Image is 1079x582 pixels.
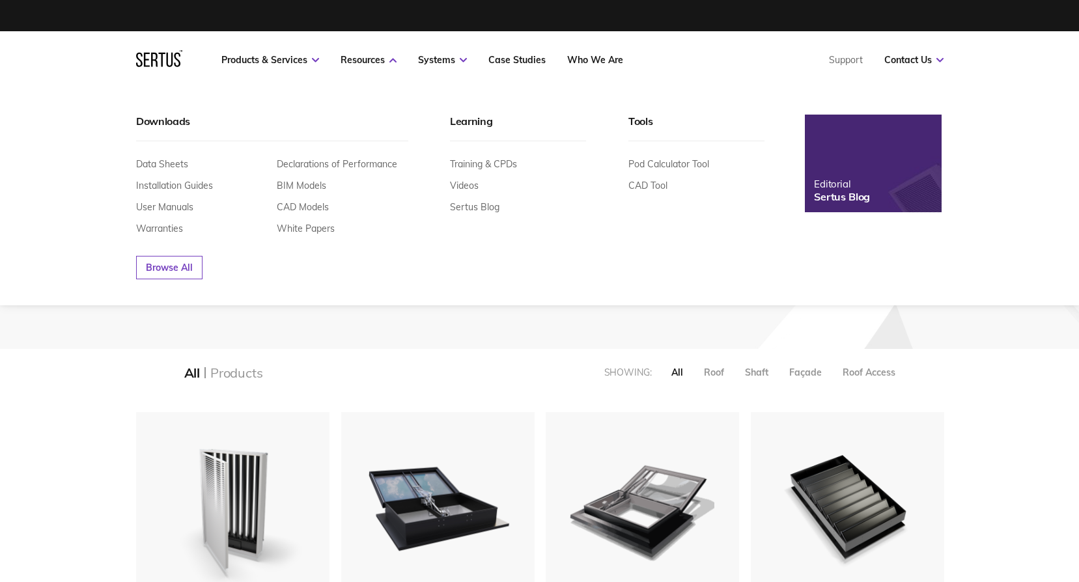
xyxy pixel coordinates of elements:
div: Editorial [814,178,870,190]
div: Learning [450,115,586,141]
a: BIM Models [277,180,326,191]
div: Façade [789,367,822,378]
div: Downloads [136,115,408,141]
a: Sertus Blog [450,201,499,213]
a: CAD Tool [628,180,667,191]
div: Roof [704,367,724,378]
a: Data Sheets [136,158,188,170]
a: Warranties [136,223,183,234]
a: Pod Calculator Tool [628,158,709,170]
a: Installation Guides [136,180,213,191]
a: White Papers [277,223,335,234]
a: Browse All [136,256,203,279]
a: Systems [418,54,467,66]
div: Shaft [745,367,768,378]
a: CAD Models [277,201,329,213]
a: Training & CPDs [450,158,517,170]
div: Showing: [604,367,652,378]
div: Tools [628,115,764,141]
div: Products [210,365,262,381]
div: All [184,365,200,381]
a: Contact Us [884,54,944,66]
a: Resources [341,54,397,66]
a: Products & Services [221,54,319,66]
div: All [671,367,683,378]
div: Roof Access [843,367,895,378]
a: Who We Are [567,54,623,66]
a: Videos [450,180,479,191]
a: User Manuals [136,201,193,213]
a: Support [829,54,863,66]
a: Case Studies [488,54,546,66]
div: Sertus Blog [814,190,870,203]
a: Declarations of Performance [277,158,397,170]
a: EditorialSertus Blog [805,115,942,212]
